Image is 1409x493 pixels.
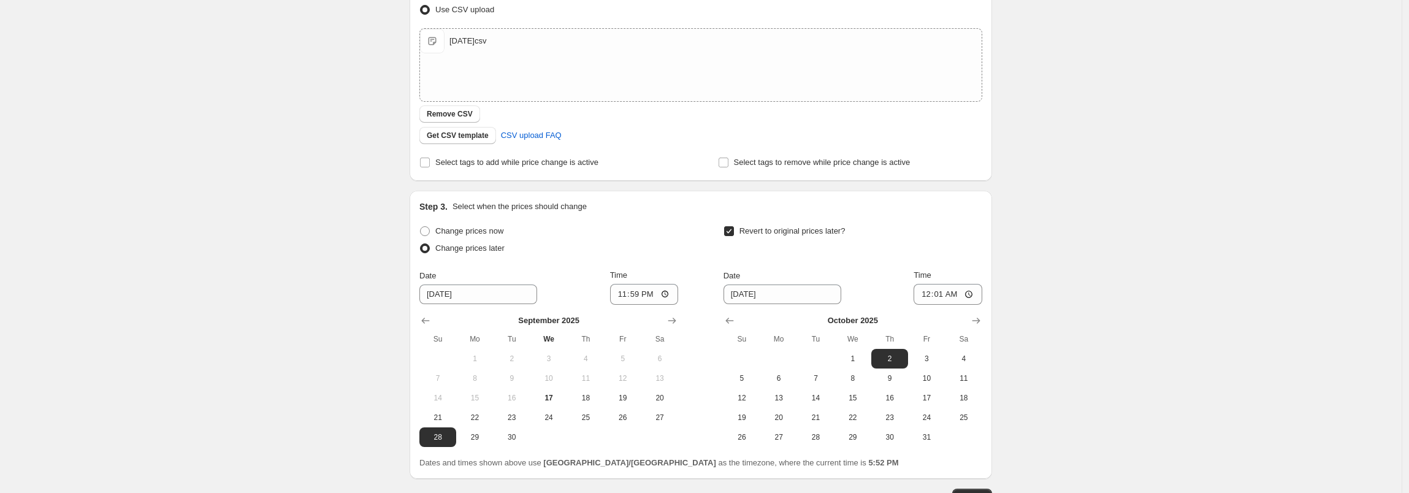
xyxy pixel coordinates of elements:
th: Wednesday [834,329,871,349]
span: 11 [572,373,599,383]
button: Monday October 6 2025 [760,369,797,388]
button: Friday September 19 2025 [605,388,641,408]
th: Friday [605,329,641,349]
h2: Step 3. [419,201,448,213]
span: Date [419,271,436,280]
span: Mo [461,334,488,344]
span: 10 [913,373,940,383]
span: Fr [609,334,636,344]
input: 9/17/2025 [419,285,537,304]
input: 12:00 [610,284,679,305]
button: Thursday October 9 2025 [871,369,908,388]
button: Wednesday October 1 2025 [834,349,871,369]
span: 19 [728,413,755,422]
button: Sunday October 5 2025 [724,369,760,388]
span: 7 [424,373,451,383]
button: Today Wednesday September 17 2025 [530,388,567,408]
span: 15 [839,393,866,403]
span: Th [572,334,599,344]
span: 9 [876,373,903,383]
button: Sunday September 28 2025 [419,427,456,447]
button: Wednesday September 10 2025 [530,369,567,388]
button: Thursday October 30 2025 [871,427,908,447]
span: Date [724,271,740,280]
button: Wednesday September 24 2025 [530,408,567,427]
span: 11 [950,373,977,383]
span: 18 [950,393,977,403]
span: 10 [535,373,562,383]
span: 16 [498,393,525,403]
span: 27 [765,432,792,442]
button: Saturday October 11 2025 [945,369,982,388]
span: CSV upload FAQ [501,129,562,142]
span: 9 [498,373,525,383]
span: 28 [424,432,451,442]
span: 8 [839,373,866,383]
span: Tu [498,334,525,344]
span: 24 [913,413,940,422]
button: Tuesday September 2 2025 [494,349,530,369]
span: 4 [950,354,977,364]
button: Saturday October 18 2025 [945,388,982,408]
span: Mo [765,334,792,344]
button: Thursday September 18 2025 [567,388,604,408]
button: Sunday September 7 2025 [419,369,456,388]
span: 25 [950,413,977,422]
span: Sa [646,334,673,344]
button: Wednesday October 22 2025 [834,408,871,427]
button: Saturday October 4 2025 [945,349,982,369]
th: Monday [760,329,797,349]
th: Saturday [641,329,678,349]
span: 21 [802,413,829,422]
span: Dates and times shown above use as the timezone, where the current time is [419,458,899,467]
span: 23 [498,413,525,422]
button: Show next month, November 2025 [968,312,985,329]
button: Wednesday October 8 2025 [834,369,871,388]
th: Thursday [871,329,908,349]
span: 31 [913,432,940,442]
span: 14 [424,393,451,403]
span: Change prices later [435,243,505,253]
button: Friday September 12 2025 [605,369,641,388]
button: Wednesday September 3 2025 [530,349,567,369]
span: 28 [802,432,829,442]
span: 23 [876,413,903,422]
span: 7 [802,373,829,383]
span: 20 [765,413,792,422]
span: 27 [646,413,673,422]
span: 5 [728,373,755,383]
span: 26 [728,432,755,442]
button: Wednesday October 15 2025 [834,388,871,408]
button: Thursday October 23 2025 [871,408,908,427]
span: 20 [646,393,673,403]
span: 21 [424,413,451,422]
button: Tuesday October 21 2025 [797,408,834,427]
span: 22 [839,413,866,422]
th: Tuesday [797,329,834,349]
button: Sunday September 14 2025 [419,388,456,408]
span: 4 [572,354,599,364]
span: 2 [498,354,525,364]
th: Friday [908,329,945,349]
span: We [839,334,866,344]
button: Saturday September 6 2025 [641,349,678,369]
button: Tuesday September 9 2025 [494,369,530,388]
span: Get CSV template [427,131,489,140]
button: Tuesday September 16 2025 [494,388,530,408]
button: Sunday October 19 2025 [724,408,760,427]
span: Revert to original prices later? [739,226,846,235]
button: Tuesday October 28 2025 [797,427,834,447]
span: 1 [839,354,866,364]
span: 12 [609,373,636,383]
button: Monday September 29 2025 [456,427,493,447]
span: 2 [876,354,903,364]
button: Friday October 10 2025 [908,369,945,388]
th: Wednesday [530,329,567,349]
span: 24 [535,413,562,422]
button: Thursday October 2 2025 [871,349,908,369]
button: Sunday October 12 2025 [724,388,760,408]
span: 3 [535,354,562,364]
button: Saturday September 13 2025 [641,369,678,388]
span: Sa [950,334,977,344]
span: 3 [913,354,940,364]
